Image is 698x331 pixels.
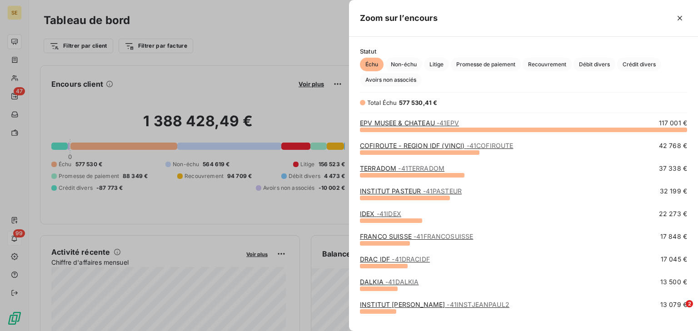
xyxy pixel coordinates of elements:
[385,58,422,71] button: Non-échu
[360,12,438,25] h5: Zoom sur l’encours
[414,232,473,240] span: - 41FRANCOSUISSE
[360,164,444,172] a: TERRADOM
[360,142,513,149] a: COFIROUTE - REGION IDF (VINCI)
[392,255,430,263] span: - 41DRACIDF
[659,209,687,218] span: 22 273 €
[467,142,514,149] span: - 41COFIROUTE
[349,119,698,320] div: grid
[686,300,693,307] span: 2
[667,300,689,322] iframe: Intercom live chat
[360,187,462,195] a: INSTITUT PASTEUR
[367,99,397,106] span: Total Échu
[573,58,615,71] button: Débit divers
[660,232,687,241] span: 17 848 €
[617,58,661,71] button: Crédit divers
[385,278,419,286] span: - 41DALKIA
[437,119,459,127] span: - 41EPV
[659,119,687,128] span: 117 001 €
[451,58,521,71] button: Promesse de paiement
[360,58,384,71] button: Échu
[360,301,509,308] a: INSTITUT [PERSON_NAME]
[360,119,459,127] a: EPV MUSEE & CHATEAU
[423,187,462,195] span: - 41PASTEUR
[399,99,438,106] span: 577 530,41 €
[659,164,687,173] span: 37 338 €
[424,58,449,71] button: Litige
[360,48,687,55] span: Statut
[660,277,687,287] span: 13 500 €
[360,73,422,87] button: Avoirs non associés
[447,301,509,308] span: - 41INSTJEANPAUL2
[360,232,473,240] a: FRANCO SUISSE
[661,255,687,264] span: 17 045 €
[360,278,419,286] a: DALKIA
[660,187,687,196] span: 32 199 €
[659,141,687,150] span: 42 768 €
[660,300,687,309] span: 13 079 €
[523,58,572,71] button: Recouvrement
[377,210,401,217] span: - 41IDEX
[360,210,401,217] a: IDEX
[360,255,430,263] a: DRAC IDF
[398,164,444,172] span: - 41TERRADOM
